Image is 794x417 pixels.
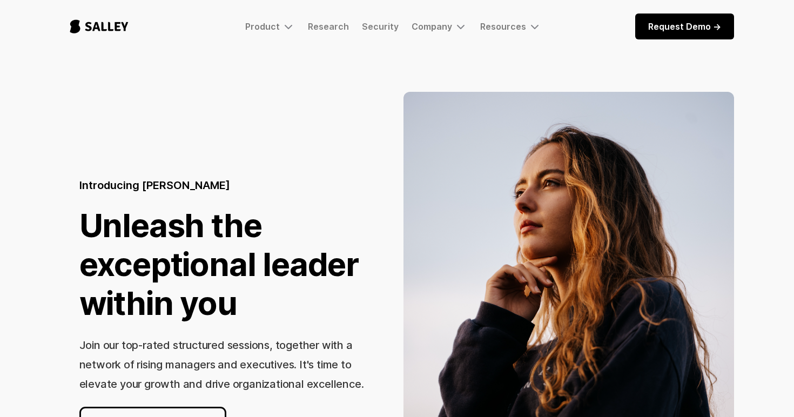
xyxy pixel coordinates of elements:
div: Product [245,21,280,32]
div: Product [245,20,295,33]
div: Resources [480,21,526,32]
a: Security [362,21,399,32]
a: Request Demo -> [635,14,734,39]
strong: Unleash the exceptional leader within you [79,206,359,322]
a: Research [308,21,349,32]
h3: Join our top-rated structured sessions, together with a network of rising managers and executives... [79,339,364,391]
div: Company [412,21,452,32]
a: home [60,9,138,44]
div: Company [412,20,467,33]
h5: Introducing [PERSON_NAME] [79,178,230,193]
div: Resources [480,20,541,33]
